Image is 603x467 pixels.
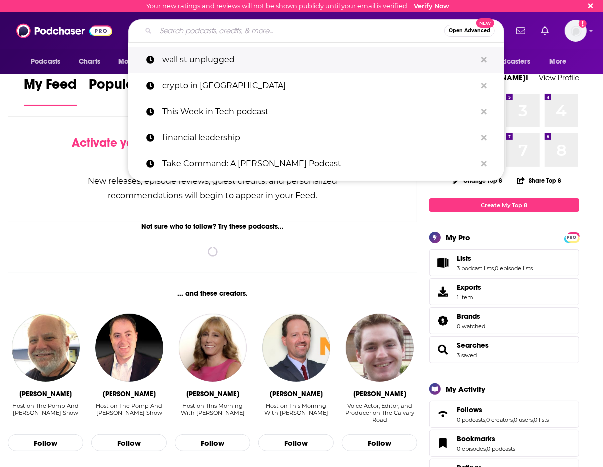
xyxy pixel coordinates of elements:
span: For Podcasters [482,55,530,69]
div: My Activity [446,384,485,394]
span: PRO [566,234,578,241]
button: Follow [91,434,167,451]
span: Brands [429,307,579,334]
div: Voice Actor, Editor, and Producer on The Calvary Road [342,402,417,424]
svg: Email not verified [579,20,587,28]
button: open menu [543,52,579,71]
a: Show notifications dropdown [537,22,553,39]
a: 0 podcasts [487,445,515,452]
div: Search podcasts, credits, & more... [128,19,504,42]
a: crypto in [GEOGRAPHIC_DATA] [128,73,504,99]
span: More [550,55,567,69]
input: Search podcasts, credits, & more... [156,23,444,39]
a: PRO [566,233,578,241]
span: 1 item [457,294,481,301]
span: Brands [457,312,480,321]
div: ... and these creators. [8,289,417,298]
button: Follow [8,434,83,451]
a: Verify Now [414,2,449,10]
img: Joe Starkey [95,314,163,382]
div: Not sure who to follow? Try these podcasts... [8,222,417,231]
span: Follows [429,401,579,428]
a: Brands [457,312,485,321]
span: , [486,445,487,452]
span: , [494,265,495,272]
a: My Feed [24,76,77,106]
span: Bookmarks [429,430,579,457]
a: Searches [433,343,453,357]
a: Follows [433,407,453,421]
a: Create My Top 8 [429,198,579,212]
a: Exports [429,278,579,305]
p: This Week in Tech podcast [162,99,476,125]
img: Jennifer Kushinka [179,314,247,382]
img: Podchaser - Follow, Share and Rate Podcasts [16,21,112,40]
a: wall st unplugged [128,47,504,73]
img: Daniel Cuneo [346,314,414,382]
a: Ron Cook [12,314,80,382]
div: Gordon Deal [270,390,323,398]
span: Logged in as charlottestone [565,20,587,42]
span: New [476,18,494,28]
span: Bookmarks [457,434,495,443]
a: Searches [457,341,489,350]
button: Follow [175,434,250,451]
div: Host on The Pomp And [PERSON_NAME] Show [8,402,83,416]
p: wall st unplugged [162,47,476,73]
span: Monitoring [118,55,154,69]
span: Activate your Feed [72,135,174,150]
a: Follows [457,405,549,414]
span: , [533,416,534,423]
div: Your new ratings and reviews will not be shown publicly until your email is verified. [146,2,449,10]
span: Open Advanced [449,28,490,33]
span: Lists [457,254,471,263]
span: Charts [79,55,100,69]
a: 0 lists [534,416,549,423]
span: Lists [429,249,579,276]
div: Ron Cook [19,390,72,398]
div: Host on This Morning With [PERSON_NAME] [258,402,334,416]
a: 0 users [514,416,533,423]
a: Popular Feed [89,76,174,106]
a: Lists [433,256,453,270]
span: My Feed [24,76,77,99]
a: Lists [457,254,533,263]
span: Exports [457,283,481,292]
p: financial leadership [162,125,476,151]
div: Joe Starkey [103,390,156,398]
a: This Week in Tech podcast [128,99,504,125]
a: Gordon Deal [262,314,330,382]
a: Brands [433,314,453,328]
a: 0 episodes [457,445,486,452]
a: 3 podcast lists [457,265,494,272]
a: Take Command: A [PERSON_NAME] Podcast [128,151,504,177]
button: Share Top 8 [517,171,562,190]
div: Host on This Morning With Gordon Deal [258,402,334,424]
a: Bookmarks [433,436,453,450]
img: User Profile [565,20,587,42]
div: My Pro [446,233,470,242]
div: Host on This Morning With [PERSON_NAME] [175,402,250,416]
div: Voice Actor, Editor, and Producer on The Calvary Road [342,402,417,423]
div: Host on The Pomp And [PERSON_NAME] Show [91,402,167,416]
a: View Profile [539,73,579,82]
button: open menu [24,52,73,71]
div: Daniel Cuneo [353,390,406,398]
p: Take Command: A Dale Carnegie Podcast [162,151,476,177]
button: open menu [476,52,545,71]
div: Host on This Morning With Gordon Deal [175,402,250,424]
span: Popular Feed [89,76,174,99]
a: Show notifications dropdown [512,22,529,39]
a: 0 episode lists [495,265,533,272]
p: crypto in America [162,73,476,99]
button: Follow [258,434,334,451]
button: Show profile menu [565,20,587,42]
button: Follow [342,434,417,451]
a: Bookmarks [457,434,515,443]
a: 0 watched [457,323,485,330]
